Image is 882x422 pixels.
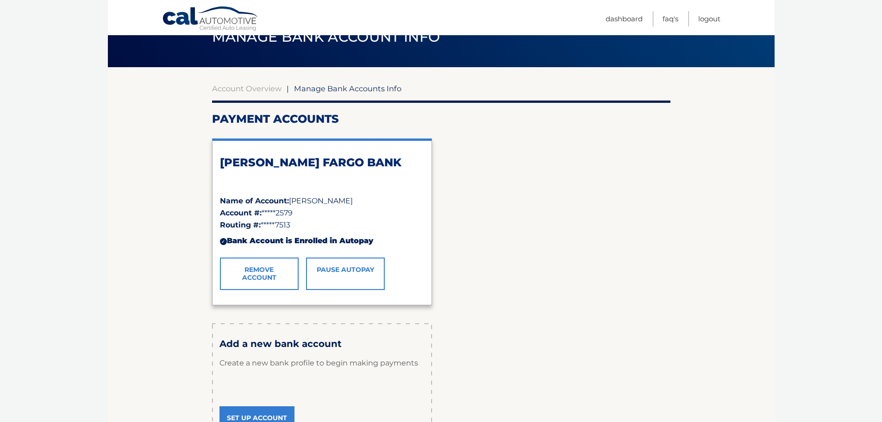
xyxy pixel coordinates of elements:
[606,11,643,26] a: Dashboard
[220,156,424,170] h2: [PERSON_NAME] FARGO BANK
[289,196,353,205] span: [PERSON_NAME]
[220,208,262,217] strong: Account #:
[219,338,425,350] h3: Add a new bank account
[220,196,289,205] strong: Name of Account:
[663,11,678,26] a: FAQ's
[220,258,299,290] a: Remove Account
[212,28,440,45] span: Manage Bank Account Info
[294,84,401,93] span: Manage Bank Accounts Info
[698,11,720,26] a: Logout
[220,231,424,251] div: Bank Account is Enrolled in Autopay
[220,220,261,229] strong: Routing #:
[162,6,259,33] a: Cal Automotive
[212,84,281,93] a: Account Overview
[212,112,670,126] h2: Payment Accounts
[219,349,425,377] p: Create a new bank profile to begin making payments
[220,238,227,245] div: ✓
[287,84,289,93] span: |
[306,258,385,290] a: Pause AutoPay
